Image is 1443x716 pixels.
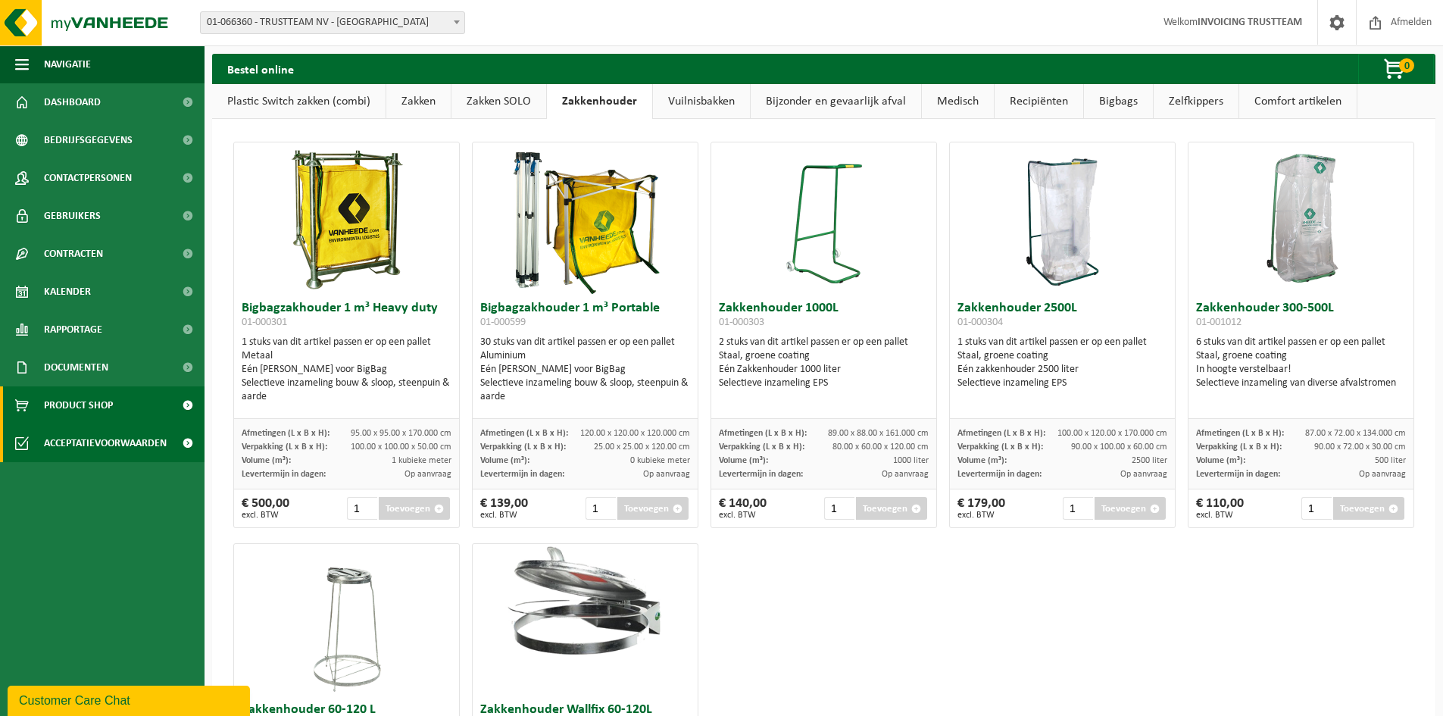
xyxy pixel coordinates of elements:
div: In hoogte verstelbaar! [1196,363,1406,377]
div: Staal, groene coating [957,349,1167,363]
span: Volume (m³): [242,456,291,465]
span: 500 liter [1375,456,1406,465]
div: Metaal [242,349,451,363]
span: Op aanvraag [404,470,451,479]
div: 2 stuks van dit artikel passen er op een pallet [719,336,929,390]
span: Levertermijn in dagen: [1196,470,1280,479]
img: 01-000307 [473,544,698,657]
div: € 110,00 [1196,497,1244,520]
span: excl. BTW [719,511,767,520]
h3: Bigbagzakhouder 1 m³ Portable [480,302,690,332]
div: Eén Zakkenhouder 1000 liter [719,363,929,377]
span: 01-000599 [480,317,526,328]
span: Op aanvraag [882,470,929,479]
img: 01-000306 [309,544,385,696]
span: Verpakking (L x B x H): [957,442,1043,452]
span: 01-001012 [1196,317,1242,328]
span: 2500 liter [1132,456,1167,465]
div: Aluminium [480,349,690,363]
span: Acceptatievoorwaarden [44,424,167,462]
span: Afmetingen (L x B x H): [480,429,568,438]
span: Contactpersonen [44,159,132,197]
span: 1000 liter [893,456,929,465]
span: Rapportage [44,311,102,349]
img: 01-000599 [510,142,661,294]
h3: Zakkenhouder 2500L [957,302,1167,332]
iframe: chat widget [8,683,253,716]
img: 01-000304 [1025,142,1101,294]
span: Verpakking (L x B x H): [719,442,804,452]
span: Verpakking (L x B x H): [1196,442,1282,452]
div: Eén [PERSON_NAME] voor BigBag [242,363,451,377]
div: 30 stuks van dit artikel passen er op een pallet [480,336,690,404]
img: 01-001012 [1226,142,1377,294]
span: Volume (m³): [719,456,768,465]
span: excl. BTW [1196,511,1244,520]
button: Toevoegen [617,497,689,520]
input: 1 [347,497,378,520]
span: Levertermijn in dagen: [719,470,803,479]
span: Op aanvraag [1359,470,1406,479]
div: Selectieve inzameling bouw & sloop, steenpuin & aarde [242,377,451,404]
h2: Bestel online [212,54,309,83]
div: € 139,00 [480,497,528,520]
span: 90.00 x 100.00 x 60.00 cm [1071,442,1167,452]
input: 1 [824,497,855,520]
div: Selectieve inzameling van diverse afvalstromen [1196,377,1406,390]
img: 01-000301 [271,142,423,294]
a: Vuilnisbakken [653,84,750,119]
input: 1 [1063,497,1094,520]
span: 80.00 x 60.00 x 120.00 cm [832,442,929,452]
a: Zelfkippers [1154,84,1238,119]
span: 0 [1399,58,1414,73]
a: Zakkenhouder [547,84,652,119]
div: Selectieve inzameling EPS [719,377,929,390]
div: 6 stuks van dit artikel passen er op een pallet [1196,336,1406,390]
a: Bigbags [1084,84,1153,119]
button: Toevoegen [379,497,450,520]
h3: Bigbagzakhouder 1 m³ Heavy duty [242,302,451,332]
a: Comfort artikelen [1239,84,1357,119]
span: Afmetingen (L x B x H): [242,429,330,438]
div: Selectieve inzameling bouw & sloop, steenpuin & aarde [480,377,690,404]
span: Op aanvraag [1120,470,1167,479]
span: 01-066360 - TRUSTTEAM NV - KORTRIJK [201,12,464,33]
div: 1 stuks van dit artikel passen er op een pallet [242,336,451,404]
span: 1 kubieke meter [392,456,451,465]
span: Afmetingen (L x B x H): [719,429,807,438]
span: 100.00 x 100.00 x 50.00 cm [351,442,451,452]
h3: Zakkenhouder 300-500L [1196,302,1406,332]
span: Kalender [44,273,91,311]
div: € 140,00 [719,497,767,520]
span: 25.00 x 25.00 x 120.00 cm [594,442,690,452]
span: 90.00 x 72.00 x 30.00 cm [1314,442,1406,452]
a: Zakken [386,84,451,119]
span: 87.00 x 72.00 x 134.000 cm [1305,429,1406,438]
span: 95.00 x 95.00 x 170.000 cm [351,429,451,438]
button: Toevoegen [1095,497,1166,520]
a: Medisch [922,84,994,119]
span: Contracten [44,235,103,273]
input: 1 [586,497,617,520]
span: 01-000301 [242,317,287,328]
span: excl. BTW [957,511,1005,520]
div: € 500,00 [242,497,289,520]
span: 120.00 x 120.00 x 120.000 cm [580,429,690,438]
div: 1 stuks van dit artikel passen er op een pallet [957,336,1167,390]
span: Product Shop [44,386,113,424]
span: 89.00 x 88.00 x 161.000 cm [828,429,929,438]
span: Levertermijn in dagen: [957,470,1042,479]
span: Op aanvraag [643,470,690,479]
span: Afmetingen (L x B x H): [957,429,1045,438]
button: 0 [1358,54,1434,84]
span: Volume (m³): [480,456,529,465]
img: 01-000303 [786,142,862,294]
span: 01-000303 [719,317,764,328]
button: Toevoegen [1333,497,1404,520]
div: Eén [PERSON_NAME] voor BigBag [480,363,690,377]
span: Verpakking (L x B x H): [480,442,566,452]
span: excl. BTW [242,511,289,520]
span: Dashboard [44,83,101,121]
span: excl. BTW [480,511,528,520]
